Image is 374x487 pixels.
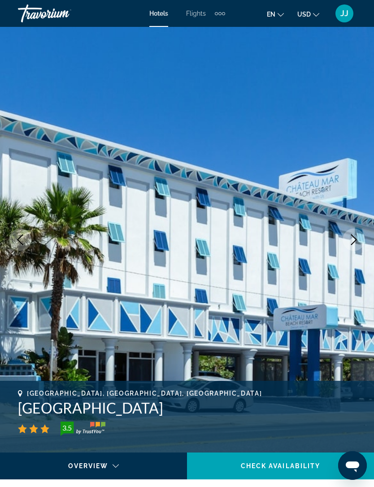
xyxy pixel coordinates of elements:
[27,390,262,397] span: [GEOGRAPHIC_DATA], [GEOGRAPHIC_DATA], [GEOGRAPHIC_DATA]
[267,8,284,21] button: Change language
[215,6,225,21] button: Extra navigation items
[340,9,348,18] span: JJ
[186,10,206,17] a: Flights
[343,228,365,251] button: Next image
[149,10,168,17] a: Hotels
[338,451,367,480] iframe: Button to launch messaging window
[61,422,105,436] img: trustyou-badge-hor.svg
[333,4,356,23] button: User Menu
[297,8,319,21] button: Change currency
[267,11,275,18] span: en
[18,399,356,417] h1: [GEOGRAPHIC_DATA]
[241,462,321,470] span: Check Availability
[297,11,311,18] span: USD
[9,228,31,251] button: Previous image
[18,2,108,25] a: Travorium
[187,453,374,479] button: Check Availability
[58,422,76,433] div: 3.5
